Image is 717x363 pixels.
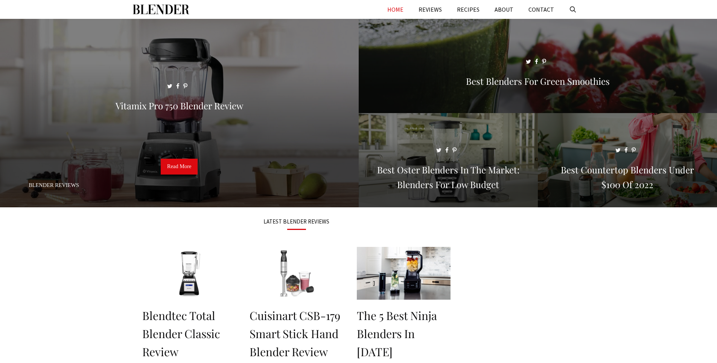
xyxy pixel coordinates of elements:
[250,247,343,300] img: Cuisinart CSB-179 Smart Stick Hand Blender Review
[142,247,236,300] img: Blendtec Total Blender Classic Review
[142,219,451,224] h3: LATEST BLENDER REVIEWS
[538,198,717,206] a: Best Countertop Blenders Under $100 of 2022
[142,308,220,359] a: Blendtec Total Blender Classic Review
[161,159,198,175] a: Read More
[359,198,538,206] a: Best Oster Blenders in the Market: Blenders for Low Budget
[250,308,340,359] a: Cuisinart CSB-179 Smart Stick Hand Blender Review
[29,182,79,188] a: Blender Reviews
[357,247,451,300] img: The 5 Best Ninja Blenders in 2022
[357,308,437,359] a: The 5 Best Ninja Blenders in [DATE]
